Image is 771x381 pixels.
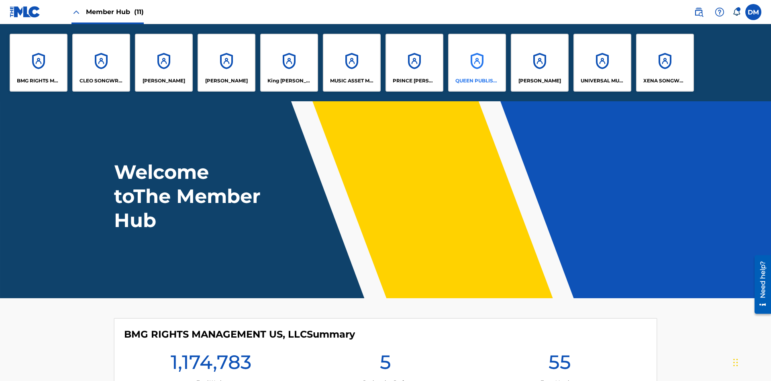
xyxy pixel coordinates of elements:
iframe: Chat Widget [731,342,771,381]
a: AccountsPRINCE [PERSON_NAME] [385,34,443,92]
p: BMG RIGHTS MANAGEMENT US, LLC [17,77,61,84]
div: Help [712,4,728,20]
p: XENA SONGWRITER [643,77,687,84]
p: UNIVERSAL MUSIC PUB GROUP [581,77,624,84]
div: Drag [733,350,738,375]
a: AccountsMUSIC ASSET MANAGEMENT (MAM) [323,34,381,92]
a: AccountsXENA SONGWRITER [636,34,694,92]
div: Notifications [732,8,740,16]
span: Member Hub [86,7,144,16]
h1: 55 [549,350,571,379]
p: QUEEN PUBLISHA [455,77,499,84]
h1: Welcome to The Member Hub [114,160,264,232]
p: MUSIC ASSET MANAGEMENT (MAM) [330,77,374,84]
img: MLC Logo [10,6,41,18]
a: AccountsUNIVERSAL MUSIC PUB GROUP [573,34,631,92]
img: Close [71,7,81,17]
a: AccountsCLEO SONGWRITER [72,34,130,92]
a: Accounts[PERSON_NAME] [511,34,569,92]
img: search [694,7,704,17]
a: Accounts[PERSON_NAME] [135,34,193,92]
h1: 5 [380,350,391,379]
h1: 1,174,783 [171,350,251,379]
img: help [715,7,724,17]
div: User Menu [745,4,761,20]
a: Accounts[PERSON_NAME] [198,34,255,92]
a: AccountsQUEEN PUBLISHA [448,34,506,92]
iframe: Resource Center [749,252,771,318]
span: (11) [134,8,144,16]
p: EYAMA MCSINGER [205,77,248,84]
p: PRINCE MCTESTERSON [393,77,436,84]
a: AccountsKing [PERSON_NAME] [260,34,318,92]
p: ELVIS COSTELLO [143,77,185,84]
a: AccountsBMG RIGHTS MANAGEMENT US, LLC [10,34,67,92]
a: Public Search [691,4,707,20]
p: CLEO SONGWRITER [80,77,123,84]
p: King McTesterson [267,77,311,84]
p: RONALD MCTESTERSON [518,77,561,84]
h4: BMG RIGHTS MANAGEMENT US, LLC [124,328,355,340]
